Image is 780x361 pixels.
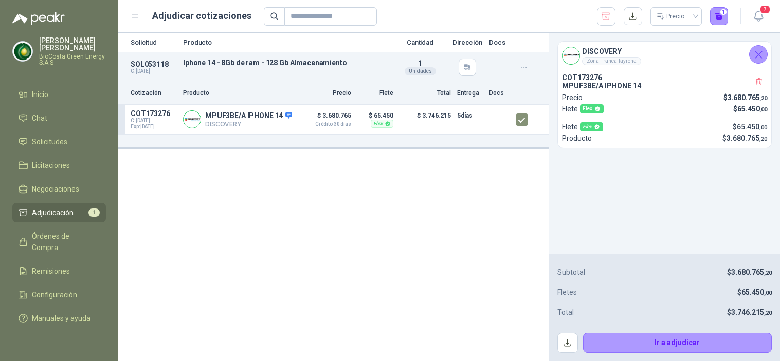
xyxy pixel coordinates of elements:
span: ,20 [759,136,767,142]
span: ,20 [764,270,772,276]
p: COT173276 [131,109,177,118]
span: Chat [32,112,47,124]
span: 3.680.765 [731,268,772,276]
p: Fletes [557,287,577,298]
span: Configuración [32,289,77,300]
span: ,00 [759,106,767,113]
h4: DISCOVERY [582,46,641,57]
a: Licitaciones [12,156,106,175]
img: Company Logo [563,47,579,64]
a: Órdenes de Compra [12,226,106,257]
img: Logo peakr [12,12,65,25]
p: Docs [489,39,510,46]
a: Solicitudes [12,132,106,151]
div: Unidades [405,67,436,75]
span: 3.680.765 [728,93,767,102]
span: Exp: [DATE] [131,124,177,130]
span: ,20 [759,95,767,102]
a: Remisiones [12,261,106,281]
p: Producto [562,132,592,144]
span: 65.450 [737,123,767,131]
p: $ 65.450 [357,109,393,122]
a: Adjudicación1 [12,203,106,222]
span: ,00 [764,290,772,296]
div: Company LogoDISCOVERYZona Franca Tayrona [558,42,771,69]
span: Adjudicación [32,207,74,218]
p: BioCosta Green Energy S.A.S [39,53,106,66]
p: $ 3.746.215 [400,109,451,130]
p: C: [DATE] [131,68,177,74]
a: Configuración [12,285,106,305]
button: 7 [749,7,768,26]
a: Chat [12,108,106,128]
p: Dirección [452,39,483,46]
p: Entrega [457,88,483,98]
p: 5 días [457,109,483,122]
p: $ [733,121,767,132]
span: C: [DATE] [131,118,177,124]
div: Flex [580,104,604,113]
span: Negociaciones [32,183,79,195]
div: Flex [580,122,603,131]
span: 3.746.215 [731,308,772,316]
p: Cantidad [394,39,446,46]
a: Inicio [12,85,106,104]
p: SOL053118 [131,60,177,68]
p: MPUF3BE/A IPHONE 14 [205,111,292,121]
p: Solicitud [131,39,177,46]
p: $ [733,103,767,115]
p: Precio [300,88,351,98]
button: Cerrar [749,45,768,64]
p: Total [557,307,574,318]
p: Producto [183,88,294,98]
span: Licitaciones [32,160,70,171]
p: Docs [489,88,510,98]
span: Órdenes de Compra [32,231,96,253]
span: 7 [759,5,771,14]
p: DISCOVERY [205,120,292,128]
span: 1 [88,208,100,217]
span: Inicio [32,89,48,100]
img: Company Logo [184,111,201,128]
p: Flete [562,103,604,115]
button: Ir a adjudicar [583,333,772,353]
div: Zona Franca Tayrona [582,57,641,65]
span: Manuales y ayuda [32,313,90,324]
span: ,20 [764,310,772,316]
a: Manuales y ayuda [12,309,106,328]
span: Crédito 30 días [300,122,351,127]
p: Flete [357,88,393,98]
img: Company Logo [13,42,32,61]
p: $ [727,267,772,278]
h1: Adjudicar cotizaciones [152,9,251,23]
a: Negociaciones [12,179,106,199]
p: Flete [562,121,603,132]
p: Cotización [131,88,177,98]
span: Remisiones [32,265,70,277]
p: $ [722,132,767,144]
p: Precio [562,92,583,103]
p: Subtotal [557,267,585,278]
button: 1 [710,7,729,26]
p: Producto [183,39,388,46]
p: Iphone 14 - 8Gb de ram - 128 Gb Almacenamiento [183,59,388,67]
span: 65.450 [741,288,772,296]
p: COT173276 [562,73,767,82]
span: Solicitudes [32,136,67,147]
p: $ [737,287,772,298]
span: 1 [418,59,422,67]
div: Precio [657,9,686,24]
div: Flex [371,120,393,128]
p: [PERSON_NAME] [PERSON_NAME] [39,37,106,51]
p: MPUF3BE/A IPHONE 14 [562,82,767,90]
span: ,00 [759,124,767,131]
p: $ 3.680.765 [300,109,351,127]
span: 65.450 [737,105,767,113]
p: Total [400,88,451,98]
p: $ [723,92,767,103]
span: 3.680.765 [727,134,767,142]
p: $ [727,307,772,318]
